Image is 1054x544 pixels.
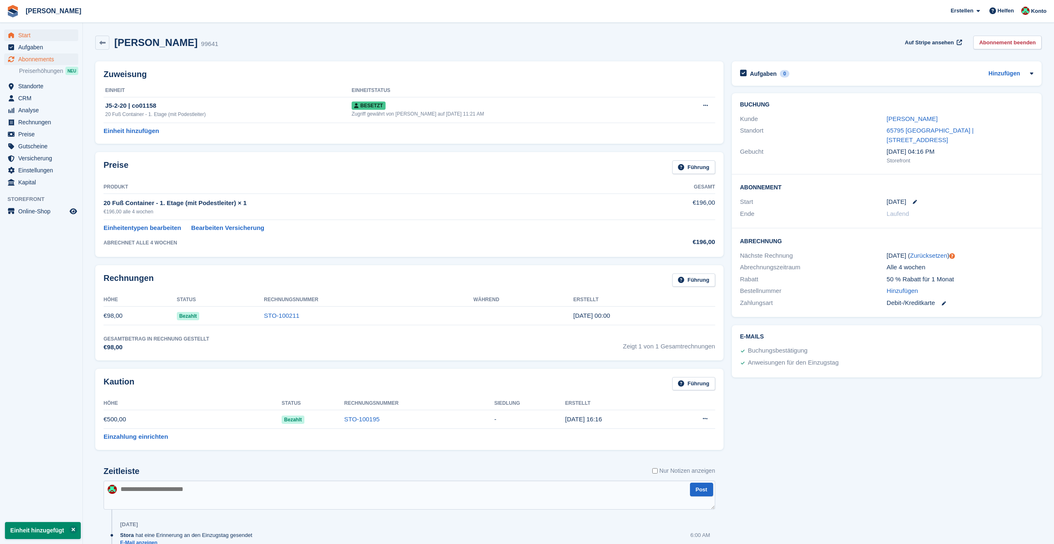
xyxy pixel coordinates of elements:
div: [DATE] [120,521,138,528]
th: Siedlung [494,397,565,410]
span: Abonnements [18,53,68,65]
div: Alle 4 wochen [887,263,1033,272]
p: Einheit hinzugefügt [5,522,81,539]
span: CRM [18,92,68,104]
td: €196,00 [640,193,715,220]
div: €98,00 [104,343,209,352]
th: Rechnungsnummer [264,293,473,307]
span: Konto [1031,7,1047,15]
th: Höhe [104,397,282,410]
th: Erstellt [565,397,667,410]
div: [DATE] ( ) [887,251,1033,261]
div: 6:00 AM [690,531,710,539]
button: Post [690,483,713,496]
a: menu [4,80,78,92]
a: menu [4,104,78,116]
a: Bearbeiten Versicherung [191,223,265,233]
h2: Kaution [104,377,134,391]
div: Start [740,197,887,207]
a: Abonnement beenden [973,36,1042,49]
span: Besetzt [352,102,386,110]
a: [PERSON_NAME] [887,115,938,122]
span: Preiserhöhungen [19,67,63,75]
a: menu [4,176,78,188]
span: Helfen [998,7,1014,15]
a: [PERSON_NAME] [22,4,84,18]
label: Nur Notizen anzeigen [652,467,715,475]
div: Kunde [740,114,887,124]
div: Storefront [887,157,1033,165]
h2: Aufgaben [750,70,777,77]
div: [DATE] 04:16 PM [887,147,1033,157]
span: Laufend [887,210,909,217]
h2: Abonnement [740,183,1033,191]
a: menu [4,53,78,65]
a: menu [4,140,78,152]
div: Zugriff gewährt von [PERSON_NAME] auf [DATE] 11:21 AM [352,110,673,118]
div: Rabatt [740,275,887,284]
div: 50 % Rabatt für 1 Monat [887,275,1033,284]
span: Bezahlt [282,416,304,424]
a: menu [4,41,78,53]
a: 65795 [GEOGRAPHIC_DATA] | [STREET_ADDRESS] [887,127,974,143]
a: menu [4,152,78,164]
div: J5-2-20 | co01158 [105,101,352,111]
span: Analyse [18,104,68,116]
div: Bestellnummer [740,286,887,296]
div: 99641 [201,39,218,49]
a: menu [4,116,78,128]
th: Einheit [104,84,352,97]
a: Hinzufügen [989,69,1020,79]
h2: Zuweisung [104,70,715,79]
a: Zurücksetzen [910,252,947,259]
div: Nächste Rechnung [740,251,887,261]
img: Maximilian Friedl [108,485,117,494]
div: ABRECHNET ALLE 4 WOCHEN [104,239,640,247]
th: Erstellt [573,293,715,307]
span: Start [18,29,68,41]
span: Standorte [18,80,68,92]
span: Storefront [7,195,82,203]
div: Abrechnungszeitraum [740,263,887,272]
div: Gesamtbetrag in Rechnung gestellt [104,335,209,343]
span: Einstellungen [18,164,68,176]
a: Einheitentypen bearbeiten [104,223,181,233]
h2: Preise [104,160,128,174]
a: menu [4,164,78,176]
a: Einheit hinzufügen [104,126,159,136]
a: Führung [672,160,715,174]
h2: E-Mails [740,334,1033,340]
h2: Rechnungen [104,273,154,287]
a: Hinzufügen [887,286,918,296]
a: menu [4,92,78,104]
a: STO-100195 [344,416,380,423]
span: Rechnungen [18,116,68,128]
th: Während [473,293,573,307]
a: Einzahlung einrichten [104,432,168,442]
div: €196,00 alle 4 wochen [104,208,640,215]
div: Zahlungsart [740,298,887,308]
h2: Zeitleiste [104,467,140,476]
div: 0 [780,70,789,77]
span: Stora [120,531,134,539]
th: Gesamt [640,181,715,194]
th: Einheitstatus [352,84,673,97]
span: Auf Stripe ansehen [905,39,954,47]
a: Preiserhöhungen NEU [19,66,78,75]
th: Rechnungsnummer [344,397,494,410]
a: Vorschau-Shop [68,206,78,216]
span: Gutscheine [18,140,68,152]
div: €196,00 [640,237,715,247]
td: €98,00 [104,307,177,325]
div: NEU [65,67,78,75]
span: Aufgaben [18,41,68,53]
th: Höhe [104,293,177,307]
a: STO-100211 [264,312,299,319]
td: - [494,410,565,429]
div: Buchungsbestätigung [748,346,808,356]
div: Tooltip anchor [948,252,956,260]
div: Debit-/Kreditkarte [887,298,1033,308]
div: Ende [740,209,887,219]
h2: Buchung [740,102,1033,108]
h2: Abrechnung [740,237,1033,245]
